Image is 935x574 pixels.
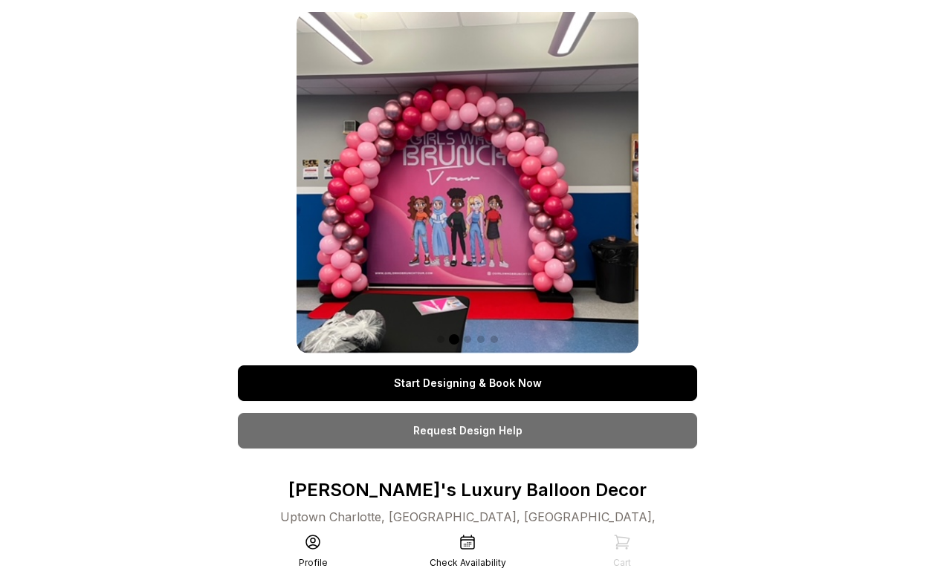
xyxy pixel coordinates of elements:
[238,365,697,401] a: Start Designing & Book Now
[238,478,697,502] p: [PERSON_NAME]'s Luxury Balloon Decor
[238,413,697,449] a: Request Design Help
[299,557,328,569] div: Profile
[613,557,631,569] div: Cart
[430,557,506,569] div: Check Availability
